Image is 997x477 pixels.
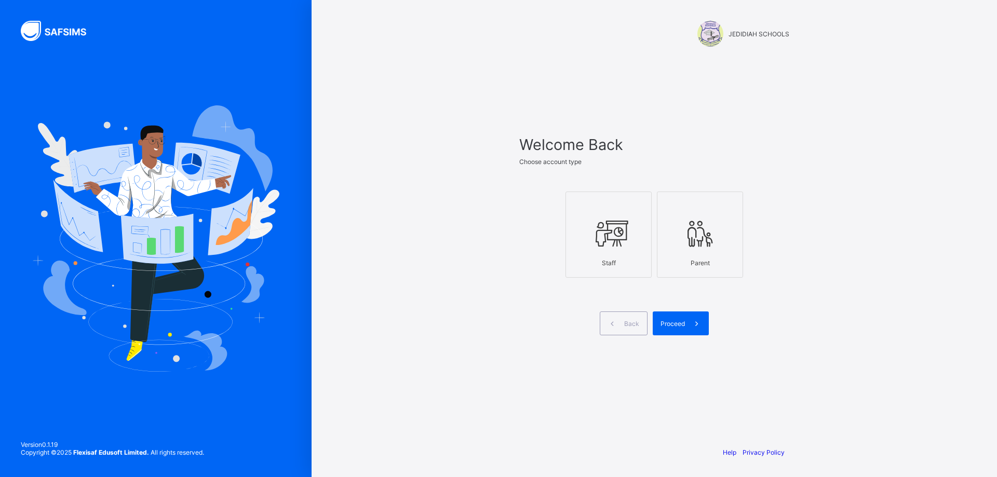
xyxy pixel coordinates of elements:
[624,320,639,328] span: Back
[21,448,204,456] span: Copyright © 2025 All rights reserved.
[519,158,582,166] span: Choose account type
[32,105,279,371] img: Hero Image
[21,21,99,41] img: SAFSIMS Logo
[21,441,204,448] span: Version 0.1.19
[729,30,789,38] span: JEDIDIAH SCHOOLS
[723,448,736,456] a: Help
[663,254,737,272] div: Parent
[743,448,785,456] a: Privacy Policy
[73,448,149,456] strong: Flexisaf Edusoft Limited.
[571,254,646,272] div: Staff
[661,320,685,328] span: Proceed
[519,135,789,154] span: Welcome Back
